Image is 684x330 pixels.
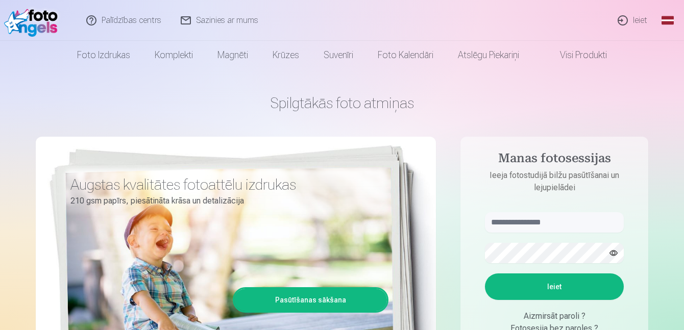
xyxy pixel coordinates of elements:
a: Atslēgu piekariņi [446,41,531,69]
h4: Manas fotosessijas [475,151,634,169]
a: Komplekti [142,41,205,69]
a: Visi produkti [531,41,619,69]
a: Krūzes [260,41,311,69]
div: Aizmirsāt paroli ? [485,310,624,322]
button: Ieiet [485,273,624,300]
a: Foto izdrukas [65,41,142,69]
p: Ieeja fotostudijā bilžu pasūtīšanai un lejupielādei [475,169,634,194]
a: Foto kalendāri [365,41,446,69]
h1: Spilgtākās foto atmiņas [36,94,648,112]
a: Magnēti [205,41,260,69]
a: Pasūtīšanas sākšana [234,289,387,311]
a: Suvenīri [311,41,365,69]
img: /fa1 [4,4,63,37]
h3: Augstas kvalitātes fotoattēlu izdrukas [70,175,381,194]
p: 210 gsm papīrs, piesātināta krāsa un detalizācija [70,194,381,208]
